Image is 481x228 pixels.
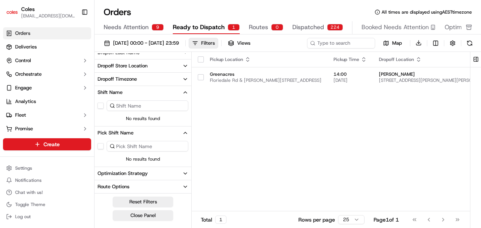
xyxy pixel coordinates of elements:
[113,197,173,207] button: Reset Filters
[152,24,164,31] div: 9
[464,38,475,48] button: Refresh
[75,128,92,134] span: Pylon
[98,76,137,83] div: Dropoff Timezone
[113,210,173,221] button: Close Panel
[53,128,92,134] a: Powered byPylon
[237,40,250,47] span: Views
[210,77,321,83] span: Floriedale Rd & [PERSON_NAME][STREET_ADDRESS]
[101,38,182,48] button: [DATE] 00:00 - [DATE] 23:59
[334,71,367,77] span: 14:00
[98,89,123,96] div: Shift Name
[104,23,149,32] span: Needs Attention
[15,109,58,117] span: Knowledge Base
[225,38,254,48] button: Views
[15,84,32,91] span: Engage
[382,9,472,15] span: All times are displayed using AEST timezone
[378,39,407,48] button: Map
[95,167,191,180] button: Optimization Strategy
[392,40,402,47] span: Map
[104,6,131,18] h1: Orders
[20,48,136,56] input: Got a question? Start typing here...
[3,82,91,94] button: Engage
[71,109,121,117] span: API Documentation
[21,13,75,19] button: [EMAIL_ADDRESS][DOMAIN_NAME]
[201,40,215,47] div: Filters
[3,3,78,21] button: ColesColes[EMAIL_ADDRESS][DOMAIN_NAME]
[3,95,91,108] a: Analytics
[8,72,21,86] img: 1736555255976-a54dd68f-1ca7-489b-9aae-adbdc363a1c4
[107,141,188,151] input: Pick Shift Name
[173,23,225,32] span: Ready to Dispatch
[95,116,191,122] span: No results found
[95,126,191,139] button: Pick Shift Name
[3,109,91,121] button: Fleet
[210,71,321,77] span: Greenacres
[107,100,188,111] input: Shift Name
[374,216,399,223] div: Page 1 of 1
[201,216,227,224] div: Total
[8,30,138,42] p: Welcome 👋
[95,180,191,193] button: Route Options
[3,27,91,39] a: Orders
[3,187,91,198] button: Chat with us!
[95,73,191,86] button: Dropoff Timezone
[95,59,191,72] button: Dropoff Store Location
[15,112,26,119] span: Fleet
[3,55,91,67] button: Control
[21,5,35,13] button: Coles
[15,165,32,171] span: Settings
[3,163,91,173] button: Settings
[15,30,30,37] span: Orders
[189,38,218,48] button: Filters
[15,214,31,220] span: Log out
[3,41,91,53] a: Deliveries
[113,40,179,47] span: [DATE] 00:00 - [DATE] 23:59
[15,177,42,183] span: Notifications
[292,23,324,32] span: Dispatched
[210,56,321,62] div: Pickup Location
[43,141,60,148] span: Create
[95,156,191,162] span: No results found
[362,23,429,32] span: Booked Needs Attention
[15,98,36,105] span: Analytics
[6,6,18,18] img: Coles
[15,71,42,78] span: Orchestrate
[61,106,124,120] a: 💻API Documentation
[334,56,367,62] div: Pickup Time
[228,24,240,31] div: 1
[15,189,43,195] span: Chat with us!
[8,110,14,116] div: 📗
[215,216,227,224] div: 1
[98,170,148,177] div: Optimization Strategy
[3,211,91,222] button: Log out
[334,77,367,83] span: [DATE]
[327,24,343,31] div: 224
[26,72,124,80] div: Start new chat
[8,7,23,22] img: Nash
[95,86,191,99] button: Shift Name
[3,199,91,210] button: Toggle Theme
[3,68,91,80] button: Orchestrate
[3,175,91,186] button: Notifications
[15,201,45,208] span: Toggle Theme
[64,110,70,116] div: 💻
[249,23,268,32] span: Routes
[26,80,96,86] div: We're available if you need us!
[307,38,375,48] input: Type to search
[129,74,138,83] button: Start new chat
[271,24,283,31] div: 0
[15,57,31,64] span: Control
[98,62,147,69] div: Dropoff Store Location
[98,183,129,190] div: Route Options
[5,106,61,120] a: 📗Knowledge Base
[98,130,133,136] div: Pick Shift Name
[15,125,33,132] span: Promise
[298,216,335,223] p: Rows per page
[3,138,91,150] button: Create
[15,44,37,50] span: Deliveries
[3,123,91,135] button: Promise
